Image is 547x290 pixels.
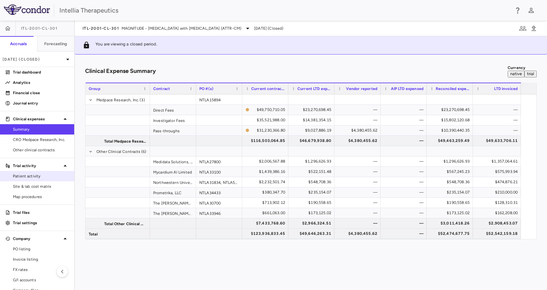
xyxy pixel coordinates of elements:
div: $162,208.00 [479,208,518,218]
span: Contract [153,86,170,91]
p: Journal entry [13,100,69,106]
div: $1,439,386.16 [248,166,285,177]
div: $49,633,706.11 [479,135,518,146]
span: (3) [140,95,144,105]
div: $190,558.65 [294,197,331,208]
div: $49,750,710.05 [252,105,285,115]
p: [DATE] (Closed) [3,56,64,62]
div: $52,542,159.18 [479,228,518,239]
h6: Accruals [10,41,27,47]
div: The [PERSON_NAME] and Women's Hospital, Inc. [150,208,196,218]
div: $2,908,453.07 [479,218,518,228]
div: Northwestern University Echocardiography Core Laboratory [150,177,196,187]
div: $522,151.48 [294,166,331,177]
span: Total Other Clinical Contracts [104,219,146,229]
div: $4,380,455.62 [340,125,377,135]
div: NTLA15894 [196,95,242,105]
div: — [479,105,518,115]
div: — [340,156,377,166]
div: $661,063.00 [248,208,285,218]
span: Current contract value [251,86,285,91]
span: Other clinical contracts [13,147,69,153]
span: Group [89,86,100,91]
div: $380,347.70 [248,187,285,197]
div: $173,125.02 [433,208,470,218]
span: Map procedures [13,194,69,200]
div: — [340,105,377,115]
p: Clinical expenses [13,116,61,122]
span: ITL-2001-CL-301 [83,26,119,31]
p: Company [13,236,61,242]
div: — [386,115,423,125]
div: $4,380,455.62 [340,228,377,239]
div: — [479,125,518,135]
div: $575,993.94 [479,166,518,177]
div: — [340,177,377,187]
span: CRO Medpace Research, Inc. [13,137,69,143]
div: — [479,115,518,125]
div: — [386,197,423,208]
div: $235,154.07 [294,187,331,197]
div: $173,125.02 [294,208,331,218]
div: $235,154.07 [433,187,470,197]
span: Patient activity [13,173,69,179]
span: Other Clinical Contracts [96,146,141,157]
div: $123,936,833.45 [248,228,285,239]
div: — [386,187,423,197]
div: NTLA30700 [196,198,242,208]
div: $474,876.21 [479,177,518,187]
p: Financial close [13,90,69,96]
div: $7,433,768.60 [248,218,285,228]
span: Site & lab cost matrix [13,184,69,189]
div: — [340,218,377,228]
span: (6) [141,146,146,157]
div: Investigator Fees [150,115,196,125]
span: Current LTD expensed [297,86,331,91]
div: — [386,156,423,166]
div: $567,245.23 [433,166,470,177]
div: $49,646,263.31 [294,228,331,239]
div: — [340,197,377,208]
div: — [386,135,423,146]
span: G/l accounts [13,277,69,283]
div: — [386,218,423,228]
div: $548,708.36 [294,177,331,187]
div: Medidata Solutions, Inc. [150,156,196,166]
div: $31,230,366.80 [252,125,285,135]
span: The contract record and uploaded budget values do not match. Please review the contract record an... [245,126,285,135]
span: AIP LTD expensed [391,86,423,91]
div: $1,296,626.93 [294,156,331,166]
div: NTLA34433 [196,187,242,197]
span: Reconciled expense [436,86,470,91]
div: $210,000.00 [479,187,518,197]
span: Medpace Research, Inc. [96,95,139,105]
div: — [340,187,377,197]
div: $4,380,455.62 [340,135,377,146]
span: Summary [13,126,69,132]
div: $713,902.12 [248,197,285,208]
div: $35,521,988.00 [248,115,285,125]
div: $2,232,501.74 [248,177,285,187]
div: $190,558.65 [433,197,470,208]
div: — [340,208,377,218]
button: native [508,71,524,77]
div: $2,966,324.51 [294,218,331,228]
div: The [PERSON_NAME] and Women's Hospital, Inc. [150,198,196,208]
div: Mycardium Al Limited [150,167,196,177]
span: Total Medpace Research, Inc. [104,136,146,146]
span: Total [89,229,98,239]
div: Intellia Therapeutics [59,5,510,15]
p: Trial activity [13,163,61,169]
div: — [386,125,423,135]
div: $116,503,064.85 [248,135,285,146]
p: Trial settings [13,220,69,226]
div: — [386,166,423,177]
span: The contract record and uploaded budget values do not match. Please review the contract record an... [245,105,285,115]
div: $23,270,698.45 [294,105,331,115]
span: ITL-2001-CL-301 [21,26,57,31]
p: Trial dashboard [13,69,69,75]
div: — [340,166,377,177]
div: — [340,115,377,125]
div: — [386,177,423,187]
div: $3,011,418.26 [433,218,470,228]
